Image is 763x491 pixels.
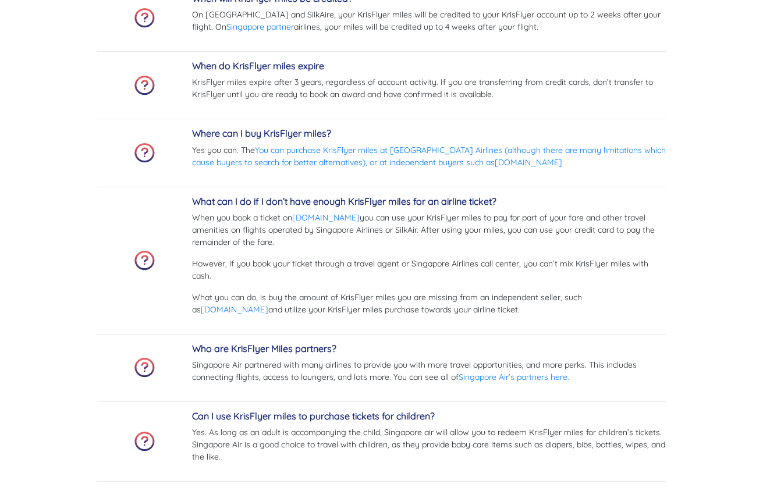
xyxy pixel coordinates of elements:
img: faq-icon.png [134,251,155,271]
p: However, if you book your ticket through a travel agent or Singapore Airlines call center, you ca... [192,258,666,282]
h5: Can I use KrisFlyer miles to purchase tickets for children? [192,411,666,422]
img: faq-icon.png [134,432,155,451]
a: You can purchase KrisFlyer miles at [GEOGRAPHIC_DATA] Airlines (although there are many limitatio... [192,145,666,168]
p: Singapore Air partnered with many airlines to provide you with more travel opportunities, and mor... [192,359,666,383]
img: faq-icon.png [134,76,155,95]
img: faq-icon.png [134,143,155,163]
p: When you book a ticket on you can use your KrisFlyer miles to pay for part of your fare and other... [192,212,666,248]
p: Yes you can. The [192,144,666,169]
img: faq-icon.png [134,358,155,378]
p: Yes. As long as an adult is accompanying the child, Singapore air will allow you to redeem KrisFl... [192,426,666,463]
a: Singapore Air’s partners here. [459,372,569,382]
h5: Who are KrisFlyer Miles partners? [192,343,666,354]
a: [DOMAIN_NAME] [495,157,562,168]
p: KrisFlyer miles expire after 3 years, regardless of account activity. If you are transferring fro... [192,76,666,101]
h5: What can I do if I don’t have enough KrisFlyer miles for an airline ticket? [192,196,666,207]
h5: Where can I buy KrisFlyer miles? [192,128,666,139]
p: On [GEOGRAPHIC_DATA] and SilkAire, your KrisFlyer miles will be credited to your KrisFlyer accoun... [192,9,666,33]
p: What you can do, is buy the amount of KrisFlyer miles you are missing from an independent seller,... [192,291,666,316]
h5: When do KrisFlyer miles expire [192,61,666,72]
img: faq-icon.png [134,8,155,28]
a: [DOMAIN_NAME] [292,212,360,223]
a: [DOMAIN_NAME] [201,304,268,315]
a: Singapore partner [226,22,294,32]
